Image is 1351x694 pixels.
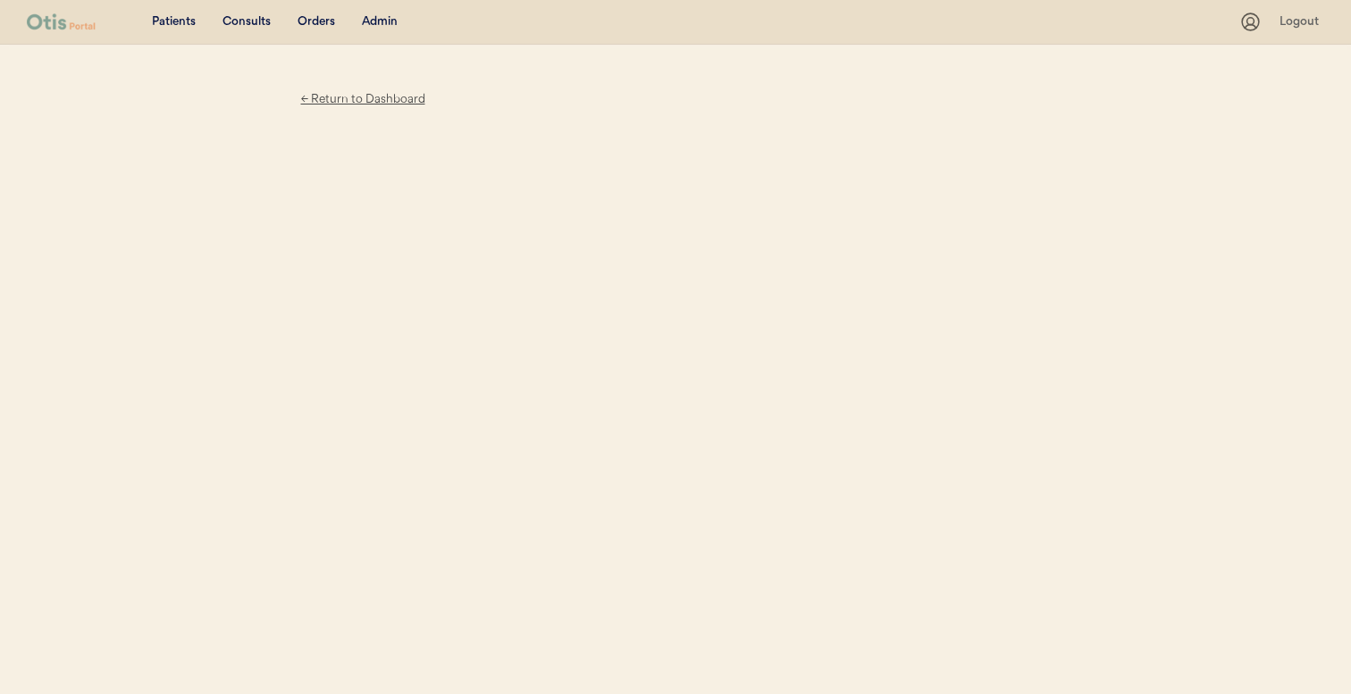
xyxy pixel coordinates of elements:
[298,13,335,31] div: Orders
[1280,13,1324,31] div: Logout
[362,13,398,31] div: Admin
[296,89,430,110] div: ← Return to Dashboard
[152,13,196,31] div: Patients
[222,13,271,31] div: Consults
